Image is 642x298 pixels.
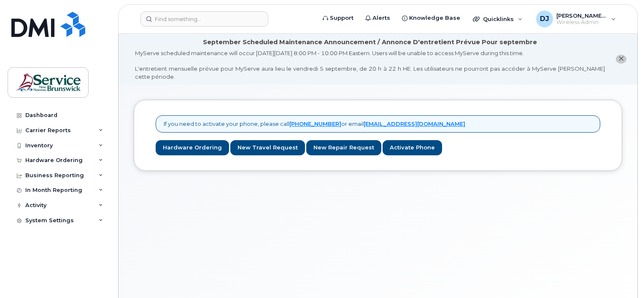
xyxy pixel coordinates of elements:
[616,55,626,64] button: close notification
[156,140,229,156] a: Hardware Ordering
[289,120,341,127] a: [PHONE_NUMBER]
[383,140,442,156] a: Activate Phone
[135,49,605,80] div: MyServe scheduled maintenance will occur [DATE][DATE] 8:00 PM - 10:00 PM Eastern. Users will be u...
[230,140,305,156] a: New Travel Request
[164,120,465,128] p: If you need to activate your phone, please call or email
[306,140,381,156] a: New Repair Request
[364,120,465,127] a: [EMAIL_ADDRESS][DOMAIN_NAME]
[203,38,537,47] div: September Scheduled Maintenance Announcement / Annonce D'entretient Prévue Pour septembre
